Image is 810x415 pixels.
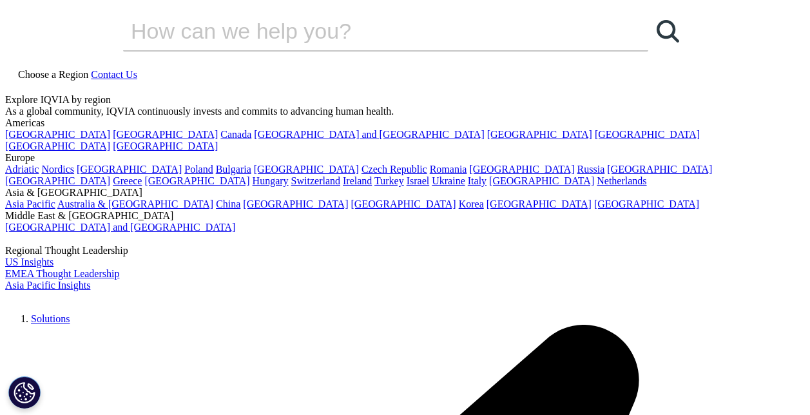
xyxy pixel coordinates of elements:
[5,152,805,164] div: Europe
[469,164,574,175] a: [GEOGRAPHIC_DATA]
[5,256,53,267] a: US Insights
[648,12,687,50] a: Search
[113,175,142,186] a: Greece
[184,164,213,175] a: Poland
[253,175,289,186] a: Hungary
[18,69,88,80] span: Choose a Region
[5,268,119,279] a: EMEA Thought Leadership
[113,140,218,151] a: [GEOGRAPHIC_DATA]
[5,140,110,151] a: [GEOGRAPHIC_DATA]
[220,129,251,140] a: Canada
[41,164,74,175] a: Nordics
[468,175,487,186] a: Italy
[407,175,430,186] a: Israel
[489,175,594,186] a: [GEOGRAPHIC_DATA]
[487,198,592,209] a: [GEOGRAPHIC_DATA]
[5,245,805,256] div: Regional Thought Leadership
[144,175,249,186] a: [GEOGRAPHIC_DATA]
[216,198,240,209] a: China
[594,198,699,209] a: [GEOGRAPHIC_DATA]
[216,164,251,175] a: Bulgaria
[657,20,679,43] svg: Search
[113,129,218,140] a: [GEOGRAPHIC_DATA]
[430,164,467,175] a: Romania
[5,187,805,198] div: Asia & [GEOGRAPHIC_DATA]
[374,175,404,186] a: Turkey
[432,175,465,186] a: Ukraine
[8,376,41,409] button: Cookies Settings
[5,129,110,140] a: [GEOGRAPHIC_DATA]
[459,198,484,209] a: Korea
[5,117,805,129] div: Americas
[487,129,592,140] a: [GEOGRAPHIC_DATA]
[5,175,110,186] a: [GEOGRAPHIC_DATA]
[577,164,605,175] a: Russia
[5,210,805,222] div: Middle East & [GEOGRAPHIC_DATA]
[291,175,340,186] a: Switzerland
[362,164,427,175] a: Czech Republic
[5,106,805,117] div: As a global community, IQVIA continuously invests and commits to advancing human health.
[595,129,700,140] a: [GEOGRAPHIC_DATA]
[5,280,90,291] a: Asia Pacific Insights
[123,12,612,50] input: Search
[31,313,70,324] a: Solutions
[254,129,484,140] a: [GEOGRAPHIC_DATA] and [GEOGRAPHIC_DATA]
[57,198,213,209] a: Australia & [GEOGRAPHIC_DATA]
[77,164,182,175] a: [GEOGRAPHIC_DATA]
[243,198,348,209] a: [GEOGRAPHIC_DATA]
[91,69,137,80] a: Contact Us
[343,175,372,186] a: Ireland
[597,175,646,186] a: Netherlands
[5,164,39,175] a: Adriatic
[351,198,456,209] a: [GEOGRAPHIC_DATA]
[5,94,805,106] div: Explore IQVIA by region
[254,164,359,175] a: [GEOGRAPHIC_DATA]
[5,222,235,233] a: [GEOGRAPHIC_DATA] and [GEOGRAPHIC_DATA]
[5,198,55,209] a: Asia Pacific
[607,164,712,175] a: [GEOGRAPHIC_DATA]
